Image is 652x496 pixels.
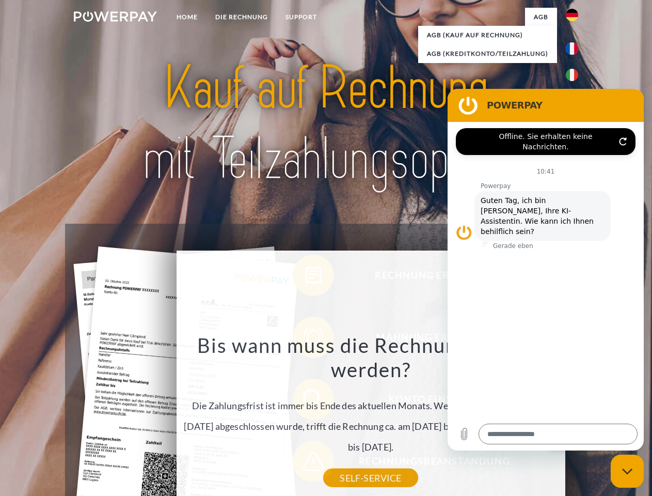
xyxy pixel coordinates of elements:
[277,8,326,26] a: SUPPORT
[182,333,559,478] div: Die Zahlungsfrist ist immer bis Ende des aktuellen Monats. Wenn die Bestellung z.B. am [DATE] abg...
[418,26,557,44] a: AGB (Kauf auf Rechnung)
[566,69,578,81] img: it
[525,8,557,26] a: agb
[611,455,644,488] iframe: Schaltfläche zum Öffnen des Messaging-Fensters; Konversation läuft
[323,469,418,487] a: SELF-SERVICE
[74,11,157,22] img: logo-powerpay-white.svg
[418,44,557,63] a: AGB (Kreditkonto/Teilzahlung)
[448,89,644,451] iframe: Messaging-Fenster
[99,50,553,198] img: title-powerpay_de.svg
[182,333,559,382] h3: Bis wann muss die Rechnung bezahlt werden?
[206,8,277,26] a: DIE RECHNUNG
[566,42,578,55] img: fr
[168,8,206,26] a: Home
[566,9,578,21] img: de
